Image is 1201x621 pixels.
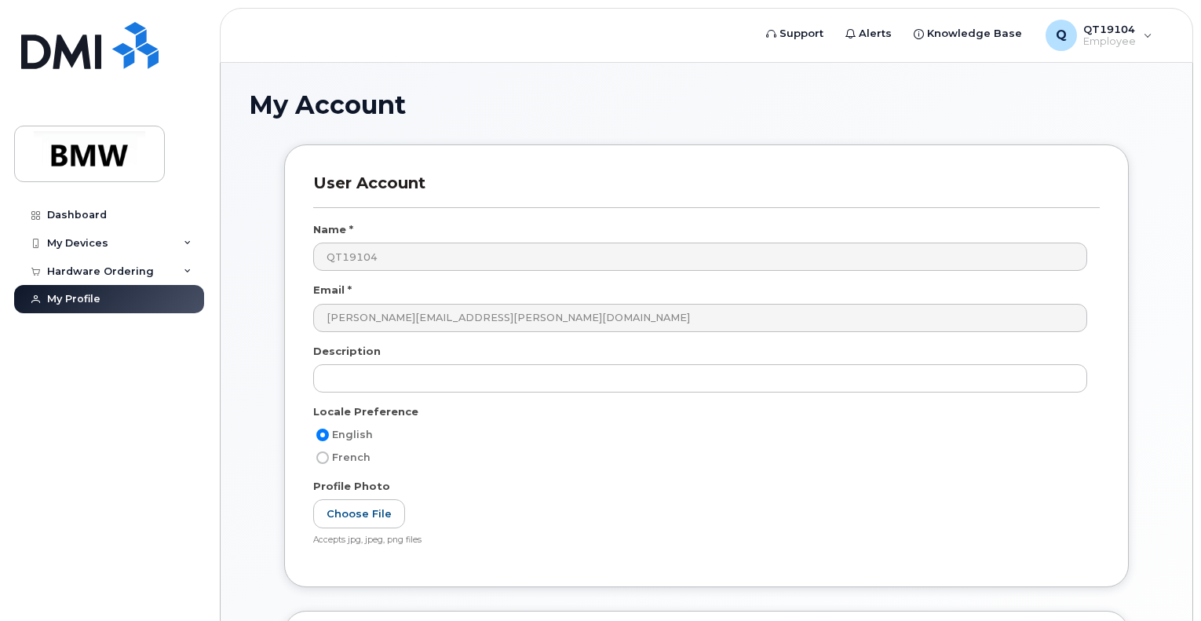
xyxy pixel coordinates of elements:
[332,429,373,440] span: English
[313,499,405,528] label: Choose File
[249,91,1164,119] h1: My Account
[313,535,1087,546] div: Accepts jpg, jpeg, png files
[313,404,418,419] label: Locale Preference
[313,174,1100,207] h3: User Account
[316,451,329,464] input: French
[316,429,329,441] input: English
[313,479,390,494] label: Profile Photo
[313,344,381,359] label: Description
[313,222,353,237] label: Name *
[332,451,371,463] span: French
[313,283,352,298] label: Email *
